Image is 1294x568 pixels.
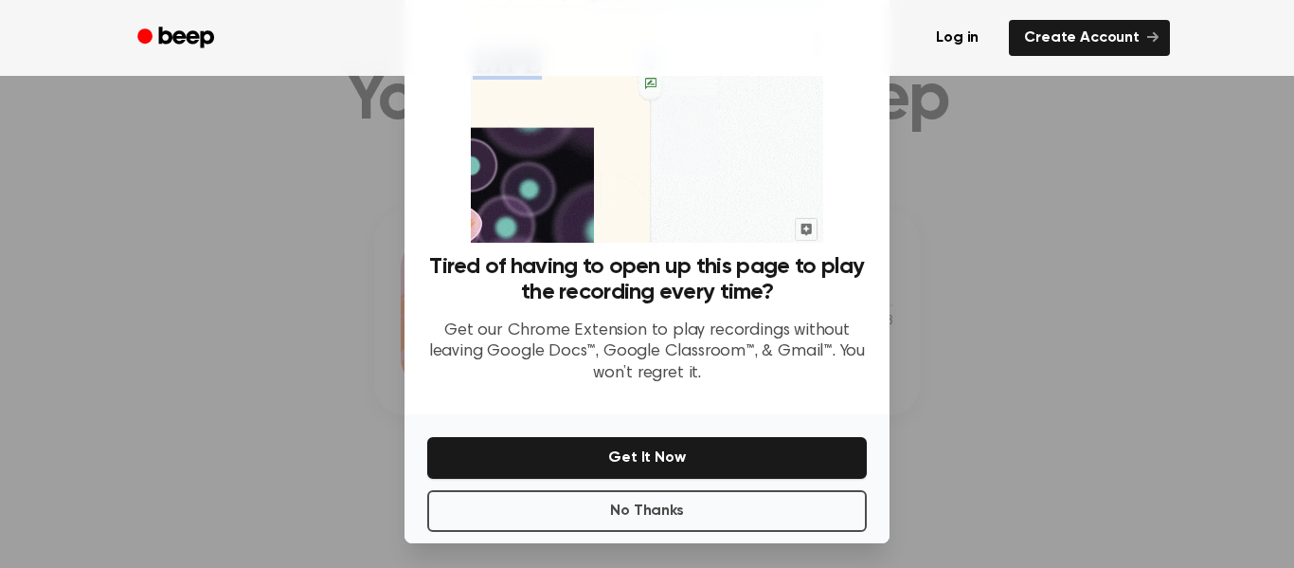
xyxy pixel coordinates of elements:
[427,490,867,532] button: No Thanks
[917,16,997,60] a: Log in
[427,437,867,479] button: Get It Now
[1009,20,1170,56] a: Create Account
[427,321,867,385] p: Get our Chrome Extension to play recordings without leaving Google Docs™, Google Classroom™, & Gm...
[427,254,867,305] h3: Tired of having to open up this page to play the recording every time?
[124,20,231,57] a: Beep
